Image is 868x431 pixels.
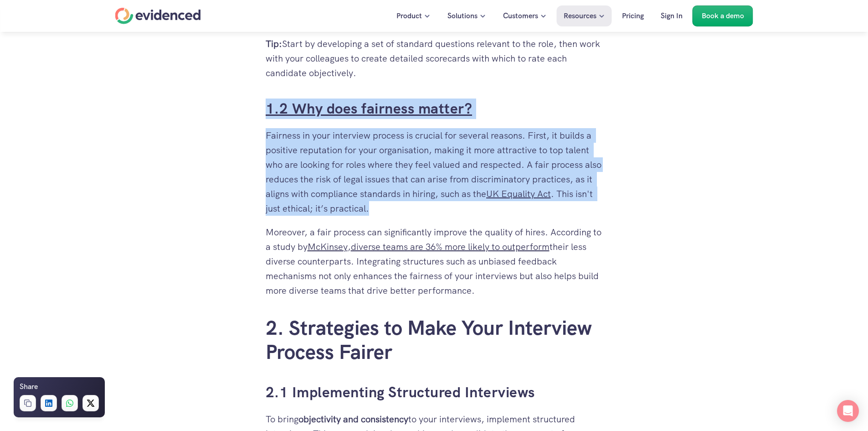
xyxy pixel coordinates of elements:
a: Sign In [654,5,689,26]
a: 1.2 Why does fairness matter? [266,99,473,118]
h6: Share [20,381,38,393]
a: McKinsey [308,241,348,253]
p: Product [396,10,422,22]
strong: objectivity and consistency [298,413,408,425]
p: Customers [503,10,538,22]
p: Resources [564,10,596,22]
a: 2.1 Implementing Structured Interviews [266,383,535,402]
a: Pricing [615,5,651,26]
a: Home [115,8,201,24]
div: Open Intercom Messenger [837,400,859,422]
a: UK Equality Act [486,188,551,200]
p: Pricing [622,10,644,22]
p: Fairness in your interview process is crucial for several reasons. First, it builds a positive re... [266,128,603,216]
a: 2. Strategies to Make Your Interview Process Fairer [266,315,597,365]
p: Book a demo [702,10,744,22]
p: Solutions [447,10,478,22]
a: diverse teams are 36% more likely to outperform [351,241,550,253]
p: Sign In [661,10,683,22]
p: Moreover, a fair process can significantly improve the quality of hires. According to a study by ... [266,225,603,298]
a: Book a demo [693,5,753,26]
